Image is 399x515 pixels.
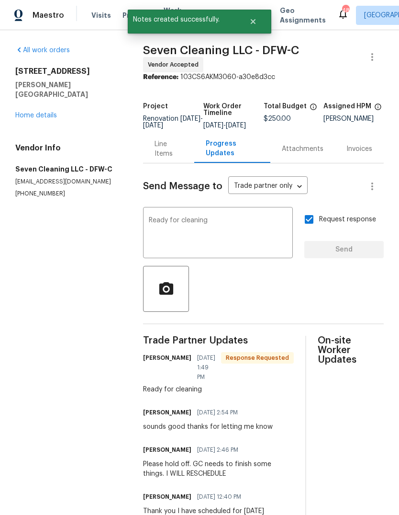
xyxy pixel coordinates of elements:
[197,492,241,502] span: [DATE] 12:40 PM
[155,139,183,159] div: Line Items
[318,336,384,365] span: On-site Worker Updates
[143,492,191,502] h6: [PERSON_NAME]
[15,67,120,76] h2: [STREET_ADDRESS]
[228,179,308,195] div: Trade partner only
[91,11,111,20] span: Visits
[197,445,238,455] span: [DATE] 2:46 PM
[282,144,323,154] div: Attachments
[15,80,120,99] h5: [PERSON_NAME][GEOGRAPHIC_DATA]
[203,122,246,129] span: -
[143,74,178,80] b: Reference:
[342,6,349,15] div: 48
[143,103,168,110] h5: Project
[143,353,191,363] h6: [PERSON_NAME]
[143,385,294,394] div: Ready for cleaning
[203,122,223,129] span: [DATE]
[143,45,299,56] span: Seven Cleaning LLC - DFW-C
[15,190,120,198] p: [PHONE_NUMBER]
[323,115,384,122] div: [PERSON_NAME]
[143,422,273,432] div: sounds good thanks for letting me know
[264,103,307,110] h5: Total Budget
[143,445,191,455] h6: [PERSON_NAME]
[143,182,222,191] span: Send Message to
[323,103,371,110] h5: Assigned HPM
[222,353,293,363] span: Response Requested
[180,115,200,122] span: [DATE]
[15,47,70,54] a: All work orders
[310,103,317,115] span: The total cost of line items that have been proposed by Opendoor. This sum includes line items th...
[143,115,203,129] span: -
[197,408,238,417] span: [DATE] 2:54 PM
[15,178,120,186] p: [EMAIL_ADDRESS][DOMAIN_NAME]
[203,103,264,116] h5: Work Order Timeline
[206,139,259,158] div: Progress Updates
[264,115,291,122] span: $250.00
[33,11,64,20] span: Maestro
[143,408,191,417] h6: [PERSON_NAME]
[143,336,294,345] span: Trade Partner Updates
[128,10,237,30] span: Notes created successfully.
[346,144,372,154] div: Invoices
[15,164,120,174] h5: Seven Cleaning LLC - DFW-C
[15,143,120,153] h4: Vendor Info
[143,459,294,479] div: Please hold off. GC needs to finish some things. I WILL RESCHEDULE
[164,6,188,25] span: Work Orders
[15,112,57,119] a: Home details
[143,115,203,129] span: Renovation
[122,11,152,20] span: Projects
[237,12,269,31] button: Close
[319,215,376,225] span: Request response
[143,72,384,82] div: 103CS6AKM3060-a30e8d3cc
[143,122,163,129] span: [DATE]
[197,353,215,382] span: [DATE] 1:49 PM
[148,60,202,69] span: Vendor Accepted
[280,6,326,25] span: Geo Assignments
[374,103,382,115] span: The hpm assigned to this work order.
[226,122,246,129] span: [DATE]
